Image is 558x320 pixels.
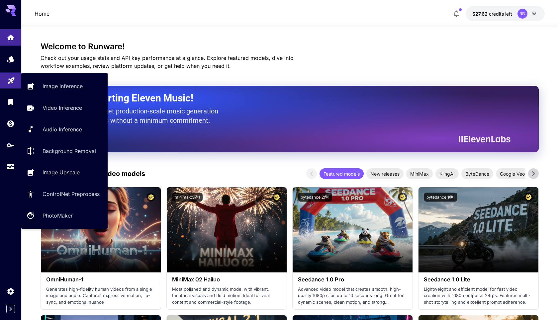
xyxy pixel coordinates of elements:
img: alt [293,187,413,272]
p: Home [35,10,49,18]
h3: Seedance 1.0 Pro [298,276,407,283]
span: MiniMax [406,170,433,177]
p: Image Upscale [43,168,80,176]
span: ByteDance [461,170,493,177]
p: Generates high-fidelity human videos from a single image and audio. Captures expressive motion, l... [46,286,155,306]
h3: Seedance 1.0 Lite [424,276,533,283]
p: Image Inference [43,82,83,90]
span: KlingAI [435,170,459,177]
div: $27.61534 [472,10,512,17]
p: Background Removal [43,147,96,155]
p: ControlNet Preprocess [43,190,100,198]
span: $27.62 [472,11,489,17]
button: bytedance:2@1 [298,193,332,202]
img: alt [418,187,538,272]
a: PhotoMaker [21,208,108,224]
div: Settings [7,287,15,295]
h3: Welcome to Runware! [41,42,539,51]
a: Image Inference [21,78,108,94]
div: API Keys [7,141,15,149]
p: PhotoMaker [43,212,73,220]
span: credits left [489,11,512,17]
img: alt [167,187,287,272]
div: RB [517,9,527,19]
p: Most polished and dynamic model with vibrant, theatrical visuals and fluid motion. Ideal for vira... [172,286,281,306]
p: Lightweight and efficient model for fast video creation with 1080p output at 24fps. Features mult... [424,286,533,306]
h3: OmniHuman‑1 [46,276,155,283]
button: Certified Model – Vetted for best performance and includes a commercial license. [272,193,281,202]
span: Featured models [320,170,364,177]
p: Advanced video model that creates smooth, high-quality 1080p clips up to 10 seconds long. Great f... [298,286,407,306]
div: Models [7,53,15,61]
h2: Now Supporting Eleven Music! [57,92,506,104]
a: Background Removal [21,143,108,159]
button: Certified Model – Vetted for best performance and includes a commercial license. [398,193,407,202]
div: Home [7,31,15,40]
p: Audio Inference [43,125,82,133]
button: Certified Model – Vetted for best performance and includes a commercial license. [146,193,155,202]
p: The only way to get production-scale music generation from Eleven Labs without a minimum commitment. [57,106,223,125]
span: New releases [366,170,404,177]
div: Wallet [7,119,15,128]
a: Image Upscale [21,164,108,181]
button: Expand sidebar [6,305,15,313]
button: $27.61534 [466,6,545,21]
img: alt [41,187,161,272]
div: Playground [7,74,15,82]
button: bytedance:1@1 [424,193,457,202]
button: Certified Model – Vetted for best performance and includes a commercial license. [524,193,533,202]
div: Usage [7,163,15,171]
h3: MiniMax 02 Hailuo [172,276,281,283]
span: Check out your usage stats and API key performance at a glance. Explore featured models, dive int... [41,55,294,69]
nav: breadcrumb [35,10,49,18]
a: Audio Inference [21,121,108,138]
p: Video Inference [43,104,82,112]
a: Video Inference [21,100,108,116]
button: minimax:3@1 [172,193,203,202]
span: Google Veo [496,170,529,177]
a: ControlNet Preprocess [21,186,108,202]
div: Library [7,98,15,106]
